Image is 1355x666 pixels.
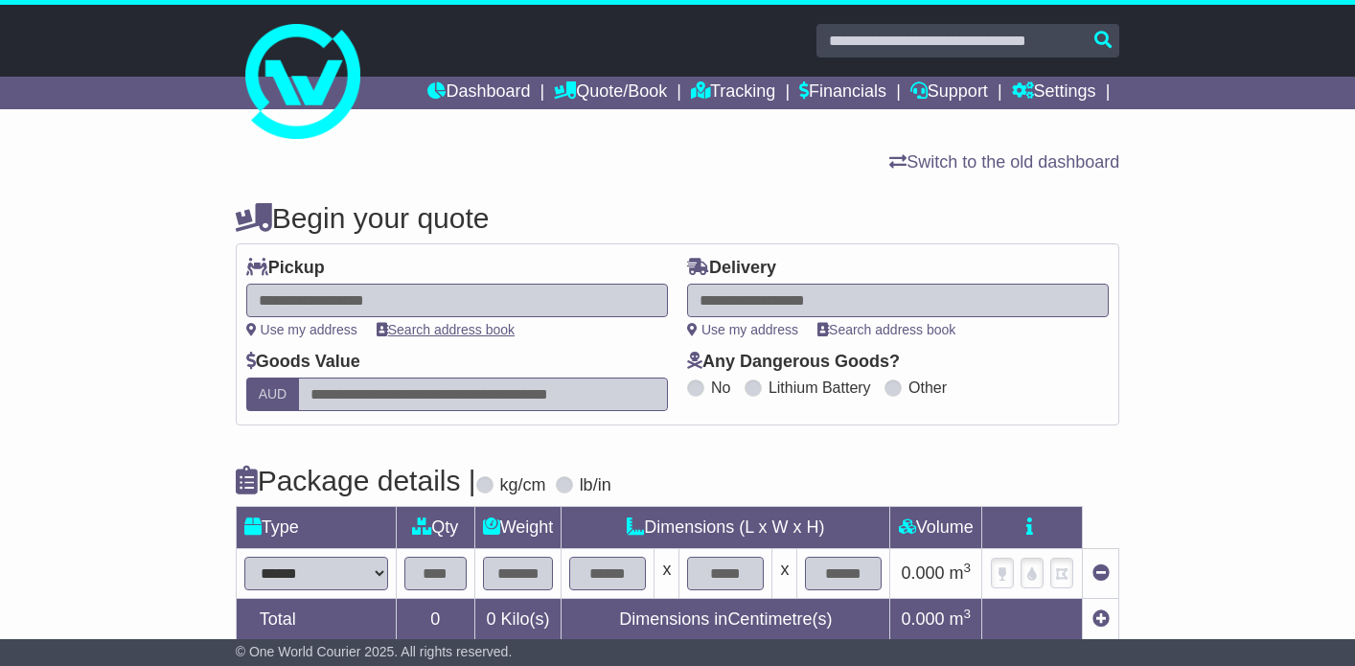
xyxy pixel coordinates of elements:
[474,507,562,549] td: Weight
[1092,609,1110,629] a: Add new item
[562,507,890,549] td: Dimensions (L x W x H)
[901,563,944,583] span: 0.000
[1012,77,1096,109] a: Settings
[772,549,797,599] td: x
[908,379,947,397] label: Other
[949,609,971,629] span: m
[889,152,1119,172] a: Switch to the old dashboard
[799,77,886,109] a: Financials
[487,609,496,629] span: 0
[711,379,730,397] label: No
[236,202,1120,234] h4: Begin your quote
[246,378,300,411] label: AUD
[427,77,530,109] a: Dashboard
[554,77,667,109] a: Quote/Book
[963,561,971,575] sup: 3
[910,77,988,109] a: Support
[396,599,474,641] td: 0
[687,352,900,373] label: Any Dangerous Goods?
[580,475,611,496] label: lb/in
[562,599,890,641] td: Dimensions in Centimetre(s)
[474,599,562,641] td: Kilo(s)
[1092,563,1110,583] a: Remove this item
[691,77,775,109] a: Tracking
[236,507,396,549] td: Type
[963,607,971,621] sup: 3
[769,379,871,397] label: Lithium Battery
[949,563,971,583] span: m
[246,322,357,337] a: Use my address
[901,609,944,629] span: 0.000
[396,507,474,549] td: Qty
[890,507,982,549] td: Volume
[246,258,325,279] label: Pickup
[687,258,776,279] label: Delivery
[817,322,955,337] a: Search address book
[236,599,396,641] td: Total
[500,475,546,496] label: kg/cm
[246,352,360,373] label: Goods Value
[377,322,515,337] a: Search address book
[687,322,798,337] a: Use my address
[236,644,513,659] span: © One World Courier 2025. All rights reserved.
[655,549,679,599] td: x
[236,465,476,496] h4: Package details |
